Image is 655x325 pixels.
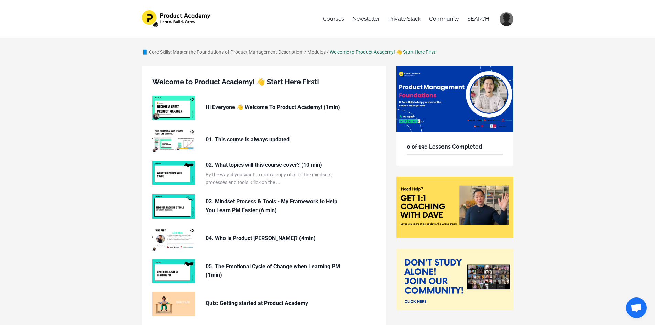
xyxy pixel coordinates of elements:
p: 05. The Emotional Cycle of Change when Learning PM (1min) [206,262,343,280]
img: 2cea87c1-aad4-4e7f-b68f-1597c097d53b.jpg [152,259,195,283]
p: Hi Everyone 👋 Welcome To Product Academy! (1min) [206,103,343,112]
p: 04. Who is Product [PERSON_NAME]? (4min) [206,234,343,243]
a: Hi Everyone 👋 Welcome To Product Academy! (1min) [152,96,376,120]
h5: Welcome to Product Academy! 👋 Start Here First! [152,76,376,87]
img: 4f3nYVsmRAatAvT7myxx_quiz_time.png [152,292,195,316]
a: 📘 Core Skills: Master the Foundations of Product Management Description: [142,49,303,55]
a: Modules [307,49,326,55]
a: SEARCH [467,10,489,28]
div: Welcome to Product Academy! 👋 Start Here First! [330,48,437,56]
img: a935da97-32a4-467a-9a0e-deb190130dd1.jpg [152,194,195,218]
p: 02. What topics will this course cover? (10 min) [206,161,343,170]
a: 02. What topics will this course cover? (10 min) By the way, if you want to grab a copy of all of... [152,161,376,186]
a: 03. Mindset Process & Tools - My Framework to Help You Learn PM Faster (6 min) [152,194,376,218]
img: LUNDtl6S7y375Ng6yvYw_5ef9b7656592121b4263952762fe84b4bab61747.jpg [152,227,195,251]
a: 01. This course is always updated [152,128,376,152]
p: 01. This course is always updated [206,135,343,144]
img: e9d85bb6-9411-439c-8bd6-bb6e3092b242.jpg [152,161,195,185]
img: 8f7df7-7e21-1711-f3b5-0b085c5d0c7_join_our_community.png [396,249,513,310]
a: 04. Who is Product [PERSON_NAME]? (4min) [152,227,376,251]
a: Community [429,10,459,28]
h6: 0 of 196 Lessons Completed [407,142,503,151]
img: aqo8qYpSQ6vkCwPZ5T3q_39b58808663faa136222e2b7c08ca8033fcbd73d.jpg [152,96,195,120]
div: / [304,48,306,56]
p: 03. Mindset Process & Tools - My Framework to Help You Learn PM Faster (6 min) [206,197,343,215]
img: c09fbb7e94211bd97a8ab03566e2c778 [500,12,513,26]
p: By the way, if you want to grab a copy of all of the mindsets, processes and tools. Click on the ... [206,171,343,186]
a: Courses [323,10,344,28]
img: 8be08-880d-c0e-b727-42286b0aac6e_Need_coaching_.png [396,177,513,238]
div: / [327,48,329,56]
p: Quiz: Getting started at Product Academy [206,299,343,308]
a: Newsletter [352,10,380,28]
img: 1e4575b-f30f-f7bc-803-1053f84514_582dc3fb-c1b0-4259-95ab-5487f20d86c3.png [142,10,212,28]
a: Quiz: Getting started at Product Academy [152,292,376,316]
img: 44604e1-f832-4873-c755-8be23318bfc_12.png [396,66,513,132]
a: 05. The Emotional Cycle of Change when Learning PM (1min) [152,259,376,283]
img: NfgRSgaTihnn5BOBb4BQ_6fb0712248df319b23564c120ac4079f225c2bc1.jpg [152,128,195,152]
div: Open chat [626,297,647,318]
a: Private Slack [388,10,421,28]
